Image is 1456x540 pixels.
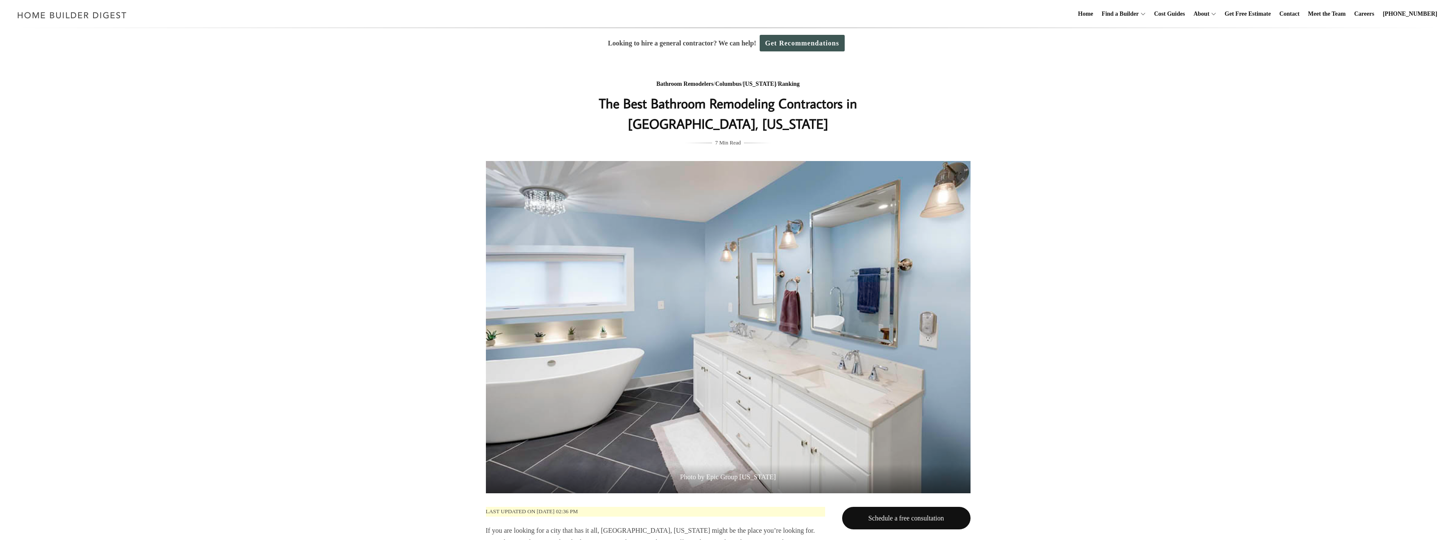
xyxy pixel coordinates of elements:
p: Last updated on [DATE] 02:36 pm [486,507,825,517]
a: Schedule a free consultation [842,507,971,529]
div: / / / [559,79,898,90]
h1: The Best Bathroom Remodeling Contractors in [GEOGRAPHIC_DATA], [US_STATE] [559,93,898,134]
a: Columbus [715,81,741,87]
a: [PHONE_NUMBER] [1379,0,1441,28]
a: Cost Guides [1151,0,1189,28]
a: Home [1075,0,1097,28]
a: Find a Builder [1098,0,1139,28]
a: Careers [1351,0,1378,28]
a: [US_STATE] [743,81,776,87]
a: Get Recommendations [760,35,845,51]
a: Contact [1276,0,1303,28]
a: About [1190,0,1209,28]
a: Ranking [778,81,800,87]
a: Bathroom Remodelers [656,81,714,87]
span: Photo by Epic Group [US_STATE] [486,464,971,493]
span: 7 Min Read [715,138,741,147]
a: Meet the Team [1305,0,1349,28]
a: Get Free Estimate [1221,0,1274,28]
img: Home Builder Digest [14,7,131,23]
